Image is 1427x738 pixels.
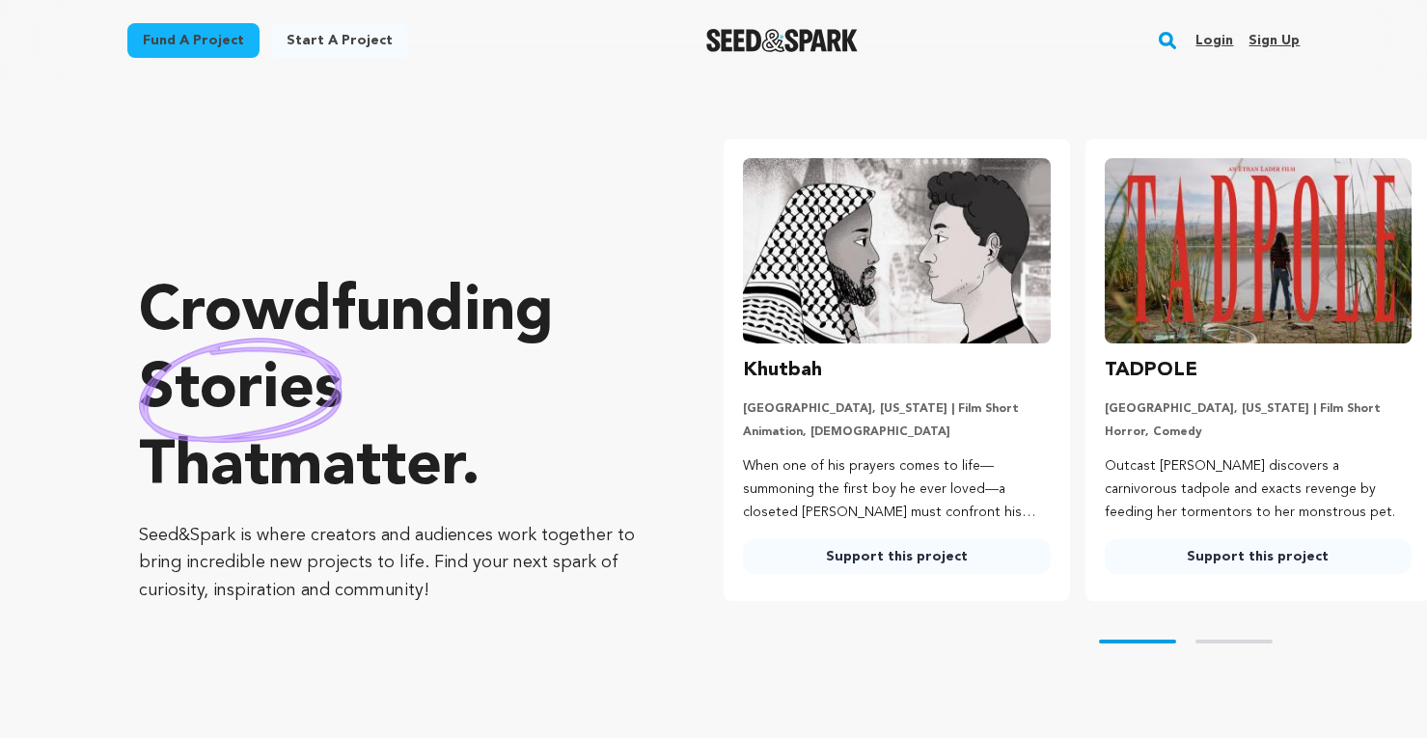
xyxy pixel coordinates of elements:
img: Seed&Spark Logo Dark Mode [706,29,858,52]
p: Seed&Spark is where creators and audiences work together to bring incredible new projects to life... [139,522,646,605]
p: Animation, [DEMOGRAPHIC_DATA] [743,424,1050,440]
a: Seed&Spark Homepage [706,29,858,52]
a: Login [1195,25,1233,56]
a: Sign up [1249,25,1300,56]
p: Horror, Comedy [1105,424,1412,440]
a: Support this project [743,539,1050,574]
p: When one of his prayers comes to life—summoning the first boy he ever loved—a closeted [PERSON_NA... [743,455,1050,524]
a: Start a project [271,23,408,58]
img: TADPOLE image [1105,158,1412,343]
a: Support this project [1105,539,1412,574]
img: Khutbah image [743,158,1050,343]
span: matter [269,437,461,499]
h3: Khutbah [743,355,822,386]
p: [GEOGRAPHIC_DATA], [US_STATE] | Film Short [743,401,1050,417]
p: Crowdfunding that . [139,275,646,506]
p: Outcast [PERSON_NAME] discovers a carnivorous tadpole and exacts revenge by feeding her tormentor... [1105,455,1412,524]
p: [GEOGRAPHIC_DATA], [US_STATE] | Film Short [1105,401,1412,417]
h3: TADPOLE [1105,355,1197,386]
a: Fund a project [127,23,260,58]
img: hand sketched image [139,338,343,443]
